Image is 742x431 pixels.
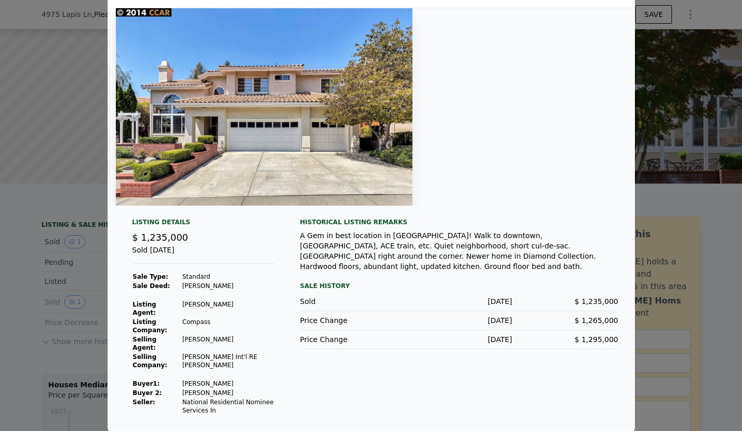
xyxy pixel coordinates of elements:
[182,398,275,415] td: National Residential Nominee Services In
[132,218,275,230] div: Listing Details
[133,336,157,351] strong: Selling Agent:
[300,218,618,226] div: Historical Listing remarks
[133,389,162,397] strong: Buyer 2:
[132,232,188,243] span: $ 1,235,000
[116,8,412,206] img: Property Img
[133,318,167,334] strong: Listing Company:
[300,296,406,307] div: Sold
[182,335,275,352] td: [PERSON_NAME]
[133,273,168,280] strong: Sale Type:
[182,300,275,317] td: [PERSON_NAME]
[133,301,157,316] strong: Listing Agent:
[182,379,275,388] td: [PERSON_NAME]
[300,334,406,345] div: Price Change
[133,399,156,406] strong: Seller :
[133,282,170,290] strong: Sale Deed:
[575,335,618,344] span: $ 1,295,000
[300,230,618,272] div: A Gem in best location in [GEOGRAPHIC_DATA]! Walk to downtown, [GEOGRAPHIC_DATA], ACE train, etc....
[133,380,160,387] strong: Buyer 1 :
[182,352,275,370] td: [PERSON_NAME] Int'l RE [PERSON_NAME]
[575,316,618,325] span: $ 1,265,000
[182,272,275,281] td: Standard
[300,280,618,292] div: Sale History
[406,315,512,326] div: [DATE]
[132,245,275,264] div: Sold [DATE]
[182,388,275,398] td: [PERSON_NAME]
[133,353,167,369] strong: Selling Company:
[575,297,618,306] span: $ 1,235,000
[300,315,406,326] div: Price Change
[182,281,275,291] td: [PERSON_NAME]
[182,317,275,335] td: Compass
[406,296,512,307] div: [DATE]
[406,334,512,345] div: [DATE]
